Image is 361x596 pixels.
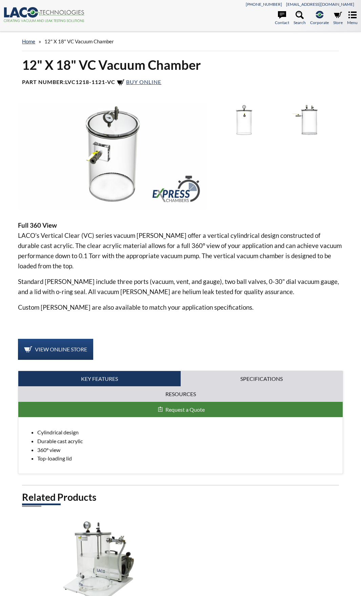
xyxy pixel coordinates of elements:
p: Standard [PERSON_NAME] include three ports (vacuum, vent, and gauge), two ball valves, 0-30" dial... [18,276,343,297]
span: 12" X 18" VC Vacuum Chamber [44,38,114,44]
h1: 12" X 18" VC Vacuum Chamber [22,57,339,73]
a: View Online Store [18,339,93,360]
a: [PHONE_NUMBER] [246,2,282,7]
a: Store [333,11,343,26]
li: Cylindrical design [37,428,337,437]
a: Resources [18,386,343,402]
h2: Related Products [22,491,339,503]
p: Custom [PERSON_NAME] are also available to match your application specifications. [18,302,343,312]
b: LVC1218-1121-VC [65,79,115,85]
a: Contact [275,11,289,26]
a: Key Features [18,371,180,387]
span: Buy Online [126,79,161,85]
li: 360° view [37,446,337,454]
a: Specifications [181,371,343,387]
li: Durable cast acrylic [37,437,337,446]
div: » [22,32,339,51]
a: home [22,38,35,44]
span: Corporate [310,19,329,26]
li: Top-loading lid [37,454,337,463]
a: [EMAIL_ADDRESS][DOMAIN_NAME] [286,2,354,7]
strong: Full 360 View [18,221,57,229]
a: Buy Online [117,79,161,85]
a: Menu [347,11,358,26]
a: Search [294,11,306,26]
img: LVC1218-1121-VC, side view [278,103,340,138]
h4: Part Number: [22,79,339,87]
p: LACO’s Vertical Clear (VC) series vacuum [PERSON_NAME] offer a vertical cylindrical design constr... [18,220,343,271]
img: LVC1218-1121-VC Express Chamber, angled view [18,103,207,209]
span: View Online Store [35,346,87,352]
button: Request a Quote [18,402,343,417]
span: Request a Quote [165,406,205,413]
img: LVC1218-1121-VC, front view [213,103,275,138]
